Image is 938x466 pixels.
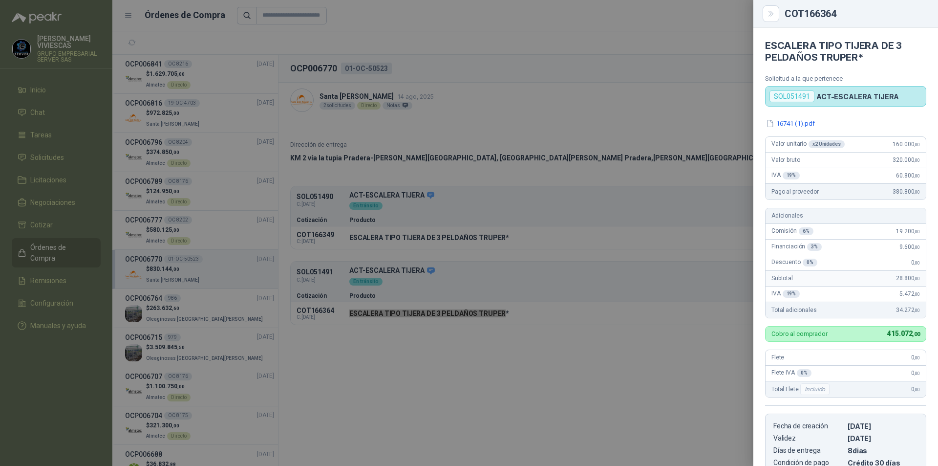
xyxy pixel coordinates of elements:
[765,118,816,129] button: 16741 (1).pdf
[816,92,899,101] p: ACT-ESCALERA TIJERA
[911,354,920,361] span: 0
[773,434,844,443] p: Validez
[887,330,920,337] span: 415.072
[914,308,920,313] span: ,00
[766,208,926,224] div: Adicionales
[783,172,800,179] div: 19 %
[893,141,920,148] span: 160.000
[911,259,920,266] span: 0
[773,446,844,455] p: Días de entrega
[848,422,918,430] p: [DATE]
[771,331,828,337] p: Cobro al comprador
[807,243,822,251] div: 3 %
[899,290,920,297] span: 5.472
[914,244,920,250] span: ,00
[914,371,920,376] span: ,00
[803,259,817,266] div: 0 %
[785,9,926,19] div: COT166364
[914,229,920,234] span: ,00
[893,156,920,163] span: 320.000
[766,302,926,318] div: Total adicionales
[896,307,920,313] span: 34.272
[809,140,845,148] div: x 2 Unidades
[797,369,811,377] div: 0 %
[800,383,830,395] div: Incluido
[914,173,920,178] span: ,00
[771,156,800,163] span: Valor bruto
[765,40,926,63] h4: ESCALERA TIPO TIJERA DE 3 PELDAÑOS TRUPER*
[771,259,817,266] span: Descuento
[914,189,920,195] span: ,00
[773,422,844,430] p: Fecha de creación
[771,354,784,361] span: Flete
[896,228,920,235] span: 19.200
[914,157,920,163] span: ,00
[914,387,920,392] span: ,00
[914,142,920,147] span: ,00
[914,291,920,297] span: ,00
[914,355,920,360] span: ,00
[911,370,920,377] span: 0
[914,276,920,281] span: ,00
[911,386,920,393] span: 0
[899,244,920,250] span: 9.600
[771,243,822,251] span: Financiación
[799,227,813,235] div: 6 %
[896,275,920,282] span: 28.800
[771,172,800,179] span: IVA
[771,369,811,377] span: Flete IVA
[771,227,813,235] span: Comisión
[765,8,777,20] button: Close
[896,172,920,179] span: 60.800
[769,90,814,102] div: SOL051491
[771,140,845,148] span: Valor unitario
[848,446,918,455] p: 8 dias
[771,188,819,195] span: Pago al proveedor
[771,275,793,282] span: Subtotal
[771,290,800,298] span: IVA
[783,290,800,298] div: 19 %
[914,260,920,266] span: ,00
[848,434,918,443] p: [DATE]
[912,331,920,337] span: ,00
[765,75,926,82] p: Solicitud a la que pertenece
[893,188,920,195] span: 380.800
[771,383,831,395] span: Total Flete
